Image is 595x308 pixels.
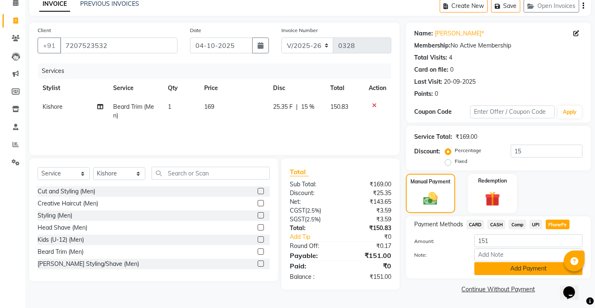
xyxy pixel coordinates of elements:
div: ₹151.00 [340,273,397,281]
th: Disc [268,79,325,98]
span: Total [290,168,309,176]
div: Head Shave (Men) [38,223,87,232]
button: Add Payment [474,262,582,275]
div: ₹0.17 [340,242,397,250]
div: ₹169.00 [456,133,477,141]
span: Comp [509,220,526,229]
span: 15 % [301,103,314,111]
div: ₹151.00 [340,250,397,260]
div: Cut and Styling (Men) [38,187,95,196]
div: Round Off: [284,242,340,250]
label: Redemption [478,177,507,185]
div: Beard Trim (Men) [38,248,84,256]
div: ₹143.65 [340,198,397,206]
div: ₹3.59 [340,215,397,224]
div: [PERSON_NAME] Styling/Shave (Men) [38,260,139,268]
div: Payable: [284,250,340,260]
div: Discount: [414,147,440,156]
div: ₹25.35 [340,189,397,198]
input: Add Note [474,248,582,261]
th: Qty [163,79,199,98]
div: Last Visit: [414,78,442,86]
input: Search or Scan [152,167,270,180]
input: Search by Name/Mobile/Email/Code [60,38,177,53]
label: Amount: [408,238,468,245]
div: Points: [414,90,433,98]
label: Client [38,27,51,34]
label: Manual Payment [410,178,451,185]
a: Continue Without Payment [408,285,589,294]
input: Enter Offer / Coupon Code [470,105,554,118]
th: Service [108,79,163,98]
span: 2.5% [306,216,319,223]
span: CARD [466,220,484,229]
div: Sub Total: [284,180,340,189]
th: Stylist [38,79,108,98]
div: ₹169.00 [340,180,397,189]
span: CASH [487,220,505,229]
a: [PERSON_NAME]* [435,29,484,38]
span: Payment Methods [414,220,463,229]
div: ₹150.83 [340,224,397,233]
span: Beard Trim (Men) [113,103,154,119]
div: 0 [435,90,438,98]
div: Total: [284,224,340,233]
input: Amount [474,234,582,247]
span: | [296,103,298,111]
div: Creative Haircut (Men) [38,199,98,208]
th: Price [199,79,268,98]
a: Add Tip [284,233,350,241]
span: 150.83 [330,103,348,110]
img: _gift.svg [480,190,505,208]
div: Balance : [284,273,340,281]
span: UPI [529,220,542,229]
span: 2.5% [307,207,319,214]
div: ₹0 [350,233,398,241]
div: ( ) [284,215,340,224]
span: 1 [168,103,171,110]
div: ₹3.59 [340,206,397,215]
label: Note: [408,251,468,259]
div: Discount: [284,189,340,198]
div: Card on file: [414,65,448,74]
div: Membership: [414,41,451,50]
div: 0 [450,65,453,74]
th: Total [325,79,364,98]
div: Services [38,63,398,79]
span: 169 [204,103,214,110]
th: Action [364,79,391,98]
div: Net: [284,198,340,206]
div: No Active Membership [414,41,582,50]
span: Kishore [43,103,63,110]
label: Percentage [455,147,481,154]
label: Date [190,27,201,34]
div: Service Total: [414,133,452,141]
div: Styling (Men) [38,211,72,220]
label: Invoice Number [281,27,318,34]
span: CGST [290,207,305,214]
div: Name: [414,29,433,38]
div: ( ) [284,206,340,215]
span: SGST [290,215,305,223]
img: _cash.svg [419,190,442,207]
div: Paid: [284,261,340,271]
button: +91 [38,38,61,53]
div: Total Visits: [414,53,447,62]
iframe: chat widget [560,275,587,300]
div: ₹0 [340,261,397,271]
div: Kids (U-12) (Men) [38,235,84,244]
div: 4 [449,53,452,62]
div: Coupon Code [414,108,470,116]
div: 20-09-2025 [444,78,476,86]
label: Fixed [455,158,467,165]
button: Apply [558,106,582,118]
span: 25.35 F [273,103,293,111]
span: PhonePe [546,220,570,229]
